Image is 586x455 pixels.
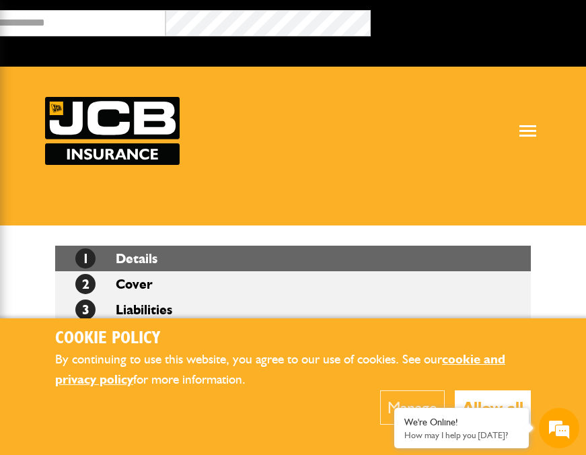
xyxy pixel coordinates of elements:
[75,274,96,294] span: 2
[45,97,180,165] img: JCB Insurance Services logo
[45,97,180,165] a: JCB Insurance Services
[371,10,576,31] button: Broker Login
[55,246,531,271] li: Details
[75,248,96,269] span: 1
[455,390,531,425] button: Allow all
[55,271,531,297] li: Cover
[55,349,531,390] p: By continuing to use this website, you agree to our use of cookies. See our for more information.
[75,300,96,320] span: 3
[404,430,519,440] p: How may I help you today?
[55,297,531,322] li: Liabilities
[55,328,531,349] h2: Cookie Policy
[404,417,519,428] div: We're Online!
[380,390,445,425] button: Manage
